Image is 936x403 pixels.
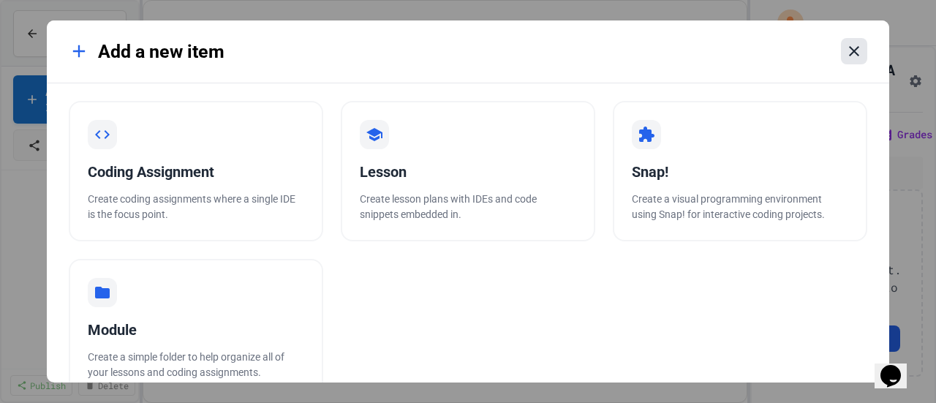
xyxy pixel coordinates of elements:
[88,319,304,341] div: Module
[360,161,576,183] div: Lesson
[875,344,921,388] iframe: chat widget
[632,192,848,222] p: Create a visual programming environment using Snap! for interactive coding projects.
[88,350,304,380] p: Create a simple folder to help organize all of your lessons and coding assignments.
[88,161,304,183] div: Coding Assignment
[360,192,576,222] p: Create lesson plans with IDEs and code snippets embedded in.
[69,38,224,66] div: Add a new item
[88,192,304,222] p: Create coding assignments where a single IDE is the focus point.
[632,161,848,183] div: Snap!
